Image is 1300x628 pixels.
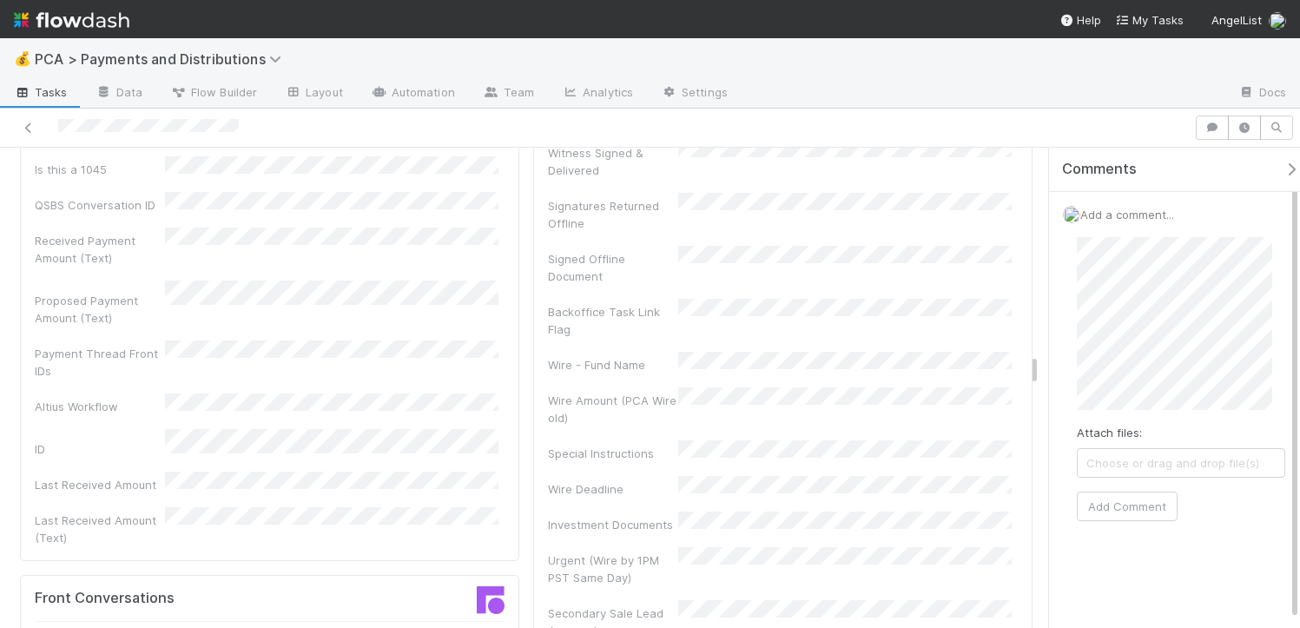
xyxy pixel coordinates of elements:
[82,80,156,108] a: Data
[1211,13,1262,27] span: AngelList
[156,80,271,108] a: Flow Builder
[548,392,678,426] div: Wire Amount (PCA Wire old)
[548,144,678,179] div: Witness Signed & Delivered
[14,51,31,66] span: 💰
[14,5,129,35] img: logo-inverted-e16ddd16eac7371096b0.svg
[35,440,165,458] div: ID
[548,552,678,586] div: Urgent (Wire by 1PM PST Same Day)
[477,586,505,614] img: front-logo-b4b721b83371efbadf0a.svg
[548,480,678,498] div: Wire Deadline
[548,445,678,462] div: Special Instructions
[1062,161,1137,178] span: Comments
[35,398,165,415] div: Altius Workflow
[1224,80,1300,108] a: Docs
[548,80,647,108] a: Analytics
[35,476,165,493] div: Last Received Amount
[548,250,678,285] div: Signed Offline Document
[14,83,68,101] span: Tasks
[35,161,165,178] div: Is this a 1045
[548,197,678,232] div: Signatures Returned Offline
[1077,492,1178,521] button: Add Comment
[1059,11,1101,29] div: Help
[548,303,678,338] div: Backoffice Task Link Flag
[1078,449,1284,477] span: Choose or drag and drop file(s)
[35,50,290,68] span: PCA > Payments and Distributions
[548,516,678,533] div: Investment Documents
[548,356,678,373] div: Wire - Fund Name
[1269,12,1286,30] img: avatar_e7d5656d-bda2-4d83-89d6-b6f9721f96bd.png
[35,512,165,546] div: Last Received Amount (Text)
[170,83,257,101] span: Flow Builder
[1063,206,1080,223] img: avatar_e7d5656d-bda2-4d83-89d6-b6f9721f96bd.png
[35,196,165,214] div: QSBS Conversation ID
[35,345,165,380] div: Payment Thread Front IDs
[1115,13,1184,27] span: My Tasks
[35,292,165,327] div: Proposed Payment Amount (Text)
[647,80,742,108] a: Settings
[35,232,165,267] div: Received Payment Amount (Text)
[1077,424,1142,441] label: Attach files:
[1115,11,1184,29] a: My Tasks
[357,80,469,108] a: Automation
[469,80,548,108] a: Team
[271,80,357,108] a: Layout
[35,590,257,607] h5: Front Conversations
[1080,208,1174,221] span: Add a comment...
